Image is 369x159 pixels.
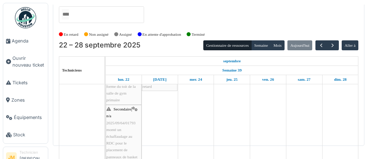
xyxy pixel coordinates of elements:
[142,32,181,38] label: En attente d'approbation
[12,55,45,68] span: Ouvrir nouveau ticket
[296,75,312,84] a: 27 septembre 2025
[106,127,138,159] span: monté un échaffaudage au RDC pour le placement de panneaux de basket
[260,75,276,84] a: 26 septembre 2025
[332,75,348,84] a: 28 septembre 2025
[3,109,48,126] a: Équipements
[15,7,36,28] img: Badge_color-CXgf-gQk.svg
[64,32,78,38] label: En retard
[221,57,243,66] a: 22 septembre 2025
[203,40,252,50] button: Gestionnaire de ressources
[106,121,136,125] span: 2025/09/64/01793
[315,40,327,51] button: Précédent
[3,91,48,109] a: Zones
[327,40,338,51] button: Suivant
[114,107,131,111] span: Secondaire
[3,126,48,143] a: Stock
[62,68,82,72] span: Techniciens
[152,75,169,84] a: 23 septembre 2025
[221,66,243,75] a: Semaine 39
[192,32,205,38] label: Terminé
[3,74,48,91] a: Tickets
[62,9,69,19] input: Tous
[59,41,141,50] h2: 22 – 28 septembre 2025
[251,40,271,50] button: Semaine
[225,75,239,84] a: 25 septembre 2025
[143,71,171,89] span: voir pour faire les bons de travail en retard
[13,131,45,138] span: Stock
[3,32,48,50] a: Agenda
[116,75,131,84] a: 22 septembre 2025
[14,114,45,121] span: Équipements
[188,75,204,84] a: 24 septembre 2025
[12,79,45,86] span: Tickets
[270,40,285,50] button: Mois
[20,150,45,155] div: Technicien
[106,71,141,102] span: maintenance et nettoyage de la plate-forme du toit de la salle de gym primaire
[89,32,109,38] label: Non assigné
[12,38,45,44] span: Agenda
[3,50,48,74] a: Ouvrir nouveau ticket
[11,97,45,103] span: Zones
[106,114,111,118] span: n/a
[119,32,132,38] label: Assigné
[287,40,312,50] button: Aujourd'hui
[342,40,358,50] button: Aller à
